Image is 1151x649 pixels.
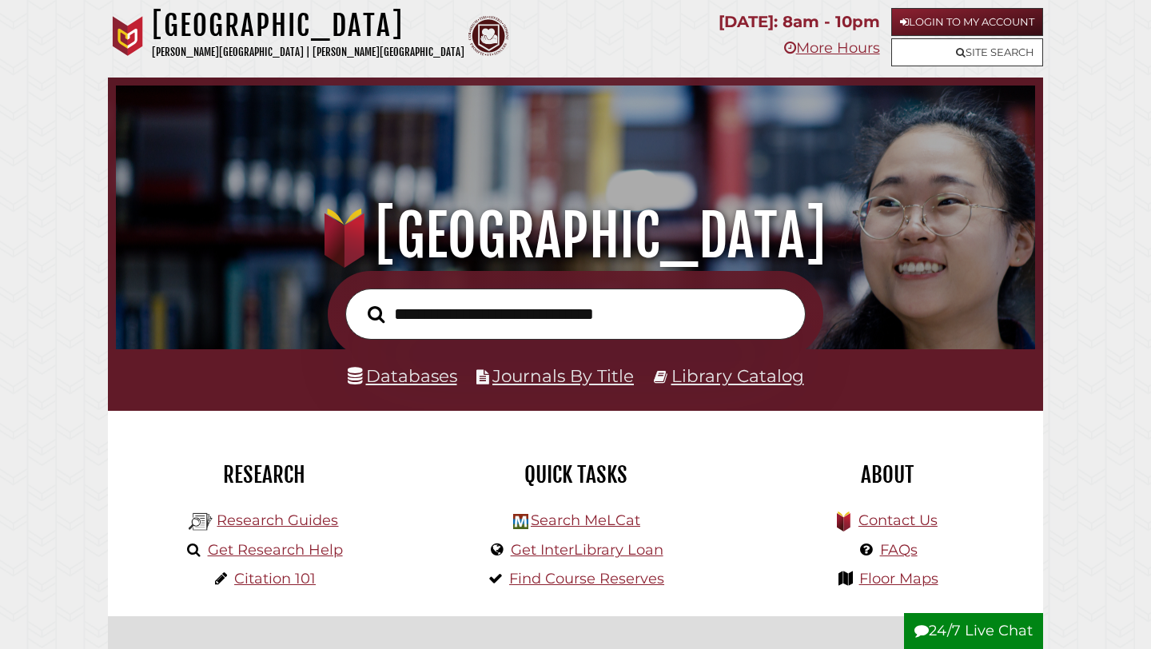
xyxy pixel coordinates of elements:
[509,570,664,587] a: Find Course Reserves
[368,305,384,323] i: Search
[784,39,880,57] a: More Hours
[217,512,338,529] a: Research Guides
[743,461,1031,488] h2: About
[511,541,663,559] a: Get InterLibrary Loan
[492,365,634,386] a: Journals By Title
[719,8,880,36] p: [DATE]: 8am - 10pm
[189,510,213,534] img: Hekman Library Logo
[234,570,316,587] a: Citation 101
[360,301,392,328] button: Search
[468,16,508,56] img: Calvin Theological Seminary
[133,201,1018,271] h1: [GEOGRAPHIC_DATA]
[859,570,938,587] a: Floor Maps
[880,541,918,559] a: FAQs
[208,541,343,559] a: Get Research Help
[348,365,457,386] a: Databases
[891,38,1043,66] a: Site Search
[152,43,464,62] p: [PERSON_NAME][GEOGRAPHIC_DATA] | [PERSON_NAME][GEOGRAPHIC_DATA]
[120,461,408,488] h2: Research
[671,365,804,386] a: Library Catalog
[108,16,148,56] img: Calvin University
[432,461,719,488] h2: Quick Tasks
[513,514,528,529] img: Hekman Library Logo
[152,8,464,43] h1: [GEOGRAPHIC_DATA]
[891,8,1043,36] a: Login to My Account
[531,512,640,529] a: Search MeLCat
[858,512,938,529] a: Contact Us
